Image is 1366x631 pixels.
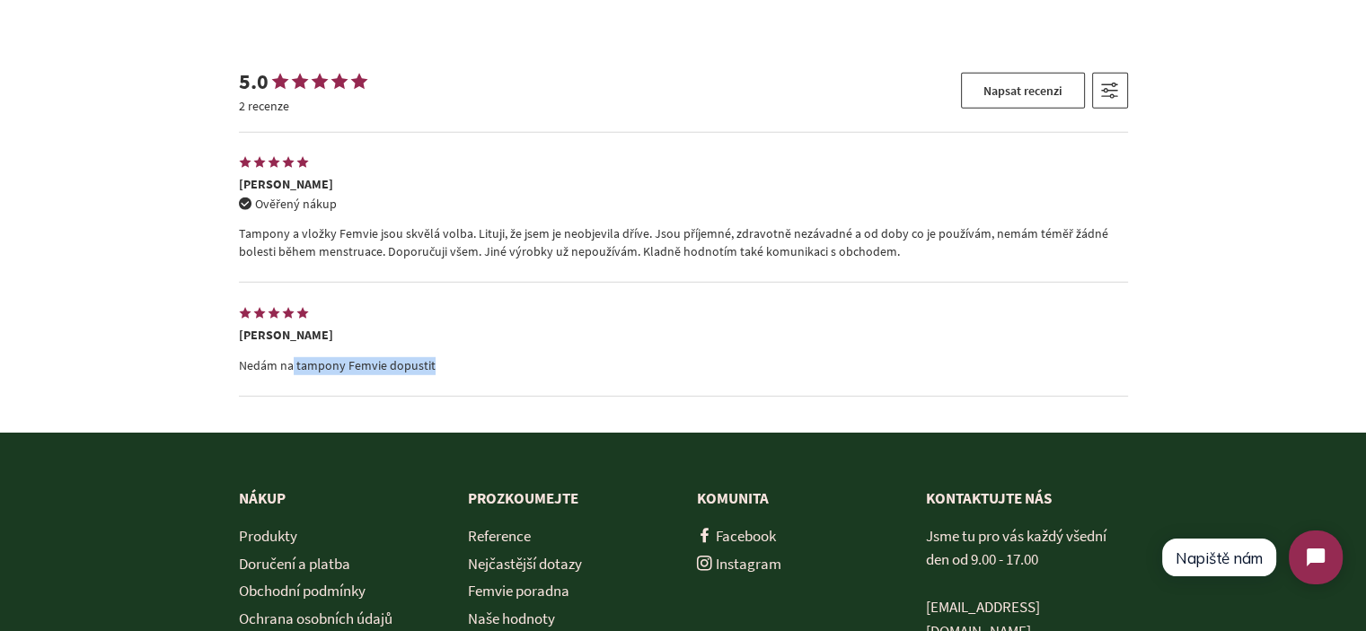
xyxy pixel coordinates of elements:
[239,526,297,546] a: Produkty
[239,357,1128,375] p: Nedám na tampony Femvie dopustit
[239,225,1128,260] p: Tampony a vložky Femvie jsou skvělá volba. Lituji, že jsem je neobjevila dříve. Jsou příjemné, zd...
[255,196,337,212] span: Ověřený nákup
[239,67,269,95] span: 5.0
[468,581,569,600] a: Femvie poradna
[468,554,582,574] a: Nejčastější dotazy
[961,73,1085,109] button: Napsat recenzi
[697,526,776,546] a: Facebook
[468,526,531,546] a: Reference
[239,554,350,574] a: Doručení a platba
[239,98,289,114] p: 2 recenze
[239,609,392,628] a: Ochrana osobních údajů
[239,176,333,192] span: [PERSON_NAME]
[239,327,333,343] span: [PERSON_NAME]
[239,486,441,511] p: Nákup
[697,486,899,511] p: Komunita
[468,486,670,511] p: Prozkoumejte
[697,554,781,574] a: Instagram
[468,609,555,628] a: Naše hodnoty
[926,486,1128,511] p: KONTAKTUJTE NÁS
[1145,515,1358,600] iframe: Tidio Chat
[239,581,366,600] a: Obchodní podmínky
